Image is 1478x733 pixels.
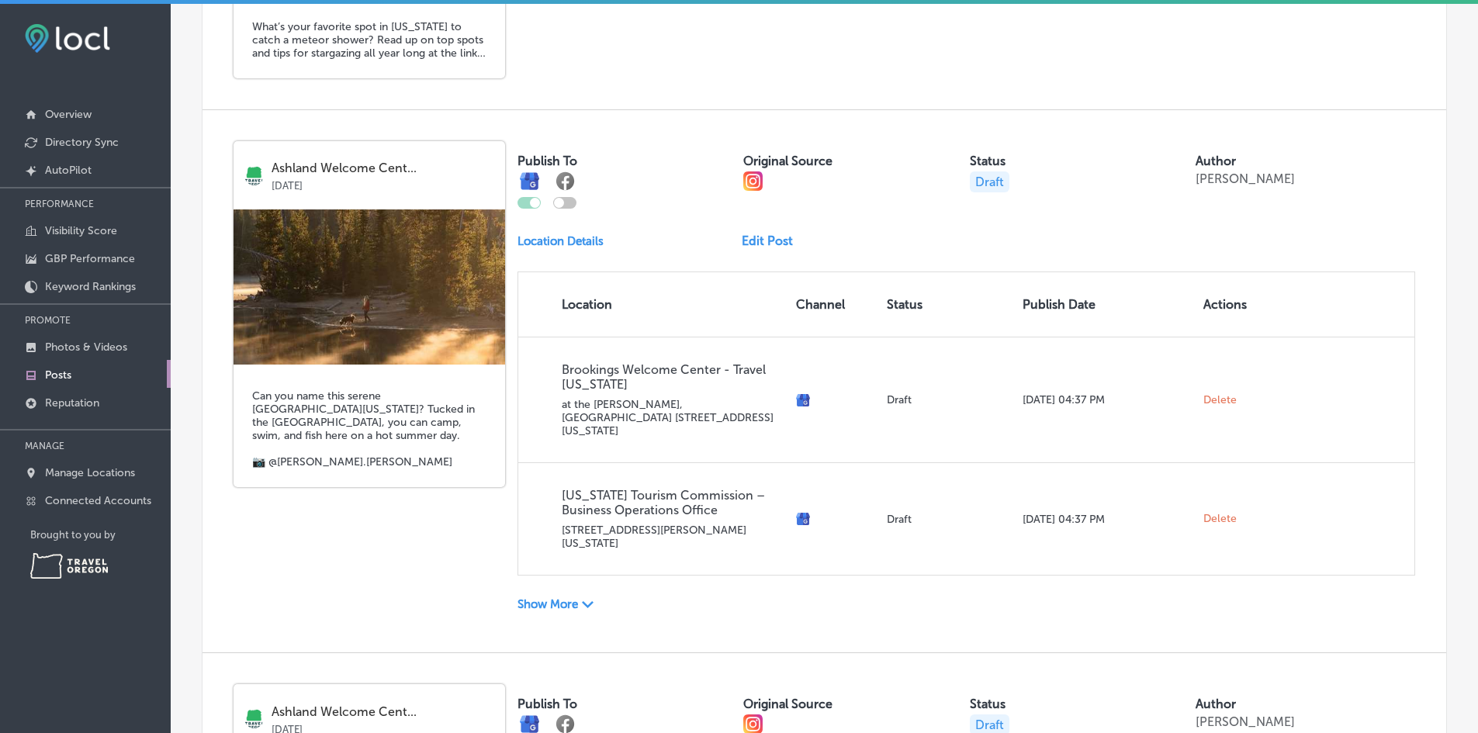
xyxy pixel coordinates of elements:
[30,529,171,541] p: Brought to you by
[790,272,881,337] th: Channel
[30,553,108,579] img: Travel Oregon
[1196,697,1236,711] label: Author
[234,209,505,365] img: 1754609850524901676_18520592428015694_1838633928098816249_n.jpg
[45,224,117,237] p: Visibility Score
[244,166,264,185] img: logo
[272,705,494,719] p: Ashland Welcome Cent...
[252,389,486,468] h5: Can you name this serene [GEOGRAPHIC_DATA][US_STATE]? Tucked in the [GEOGRAPHIC_DATA], you can ca...
[45,108,92,121] p: Overview
[45,136,119,149] p: Directory Sync
[45,368,71,382] p: Posts
[25,24,110,53] img: fda3e92497d09a02dc62c9cd864e3231.png
[562,362,784,392] p: Brookings Welcome Center - Travel [US_STATE]
[45,164,92,177] p: AutoPilot
[517,597,578,611] p: Show More
[1196,171,1295,186] p: [PERSON_NAME]
[1016,272,1197,337] th: Publish Date
[881,272,1016,337] th: Status
[272,175,494,192] p: [DATE]
[1196,154,1236,168] label: Author
[1203,393,1237,407] span: Delete
[517,154,577,168] label: Publish To
[562,524,784,550] p: [STREET_ADDRESS][PERSON_NAME][US_STATE]
[272,161,494,175] p: Ashland Welcome Cent...
[1023,393,1191,406] p: [DATE] 04:37 PM
[45,252,135,265] p: GBP Performance
[45,341,127,354] p: Photos & Videos
[887,393,1010,406] p: Draft
[45,396,99,410] p: Reputation
[518,272,790,337] th: Location
[887,513,1010,526] p: Draft
[970,171,1009,192] p: Draft
[1203,512,1237,526] span: Delete
[244,709,264,728] img: logo
[562,398,784,437] p: at the [PERSON_NAME], [GEOGRAPHIC_DATA] [STREET_ADDRESS][US_STATE]
[1197,272,1269,337] th: Actions
[1196,714,1295,729] p: [PERSON_NAME]
[1023,513,1191,526] p: [DATE] 04:37 PM
[743,697,832,711] label: Original Source
[970,154,1006,168] label: Status
[517,234,604,248] p: Location Details
[742,233,805,248] a: Edit Post
[743,154,832,168] label: Original Source
[970,697,1006,711] label: Status
[45,466,135,479] p: Manage Locations
[517,697,577,711] label: Publish To
[45,494,151,507] p: Connected Accounts
[562,488,784,517] p: [US_STATE] Tourism Commission – Business Operations Office
[45,280,136,293] p: Keyword Rankings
